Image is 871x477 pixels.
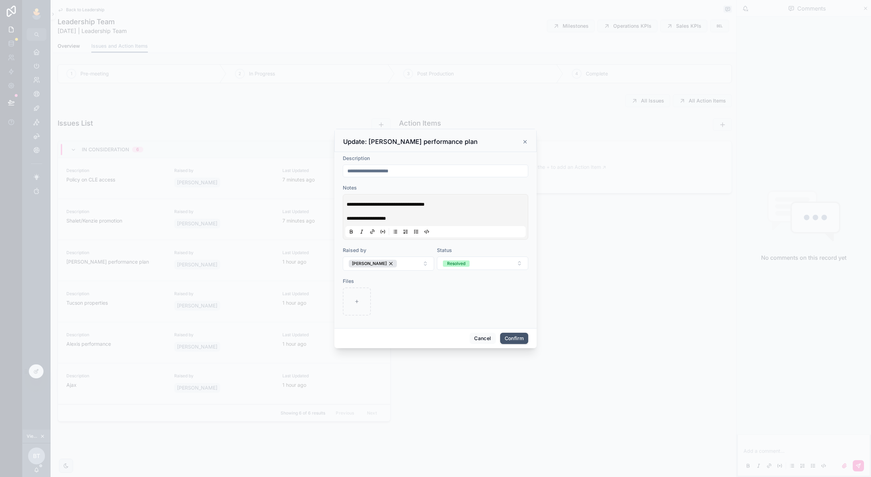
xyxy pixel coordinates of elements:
[470,333,496,344] button: Cancel
[343,278,354,284] span: Files
[343,155,370,161] span: Description
[447,260,465,267] div: Resolved
[352,261,387,266] span: [PERSON_NAME]
[437,247,452,253] span: Status
[343,247,366,253] span: Raised by
[437,257,528,270] button: Select Button
[349,260,397,267] button: Unselect 86
[343,257,434,271] button: Select Button
[343,138,478,146] h3: Update: [PERSON_NAME] performance plan
[343,185,357,191] span: Notes
[500,333,528,344] button: Confirm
